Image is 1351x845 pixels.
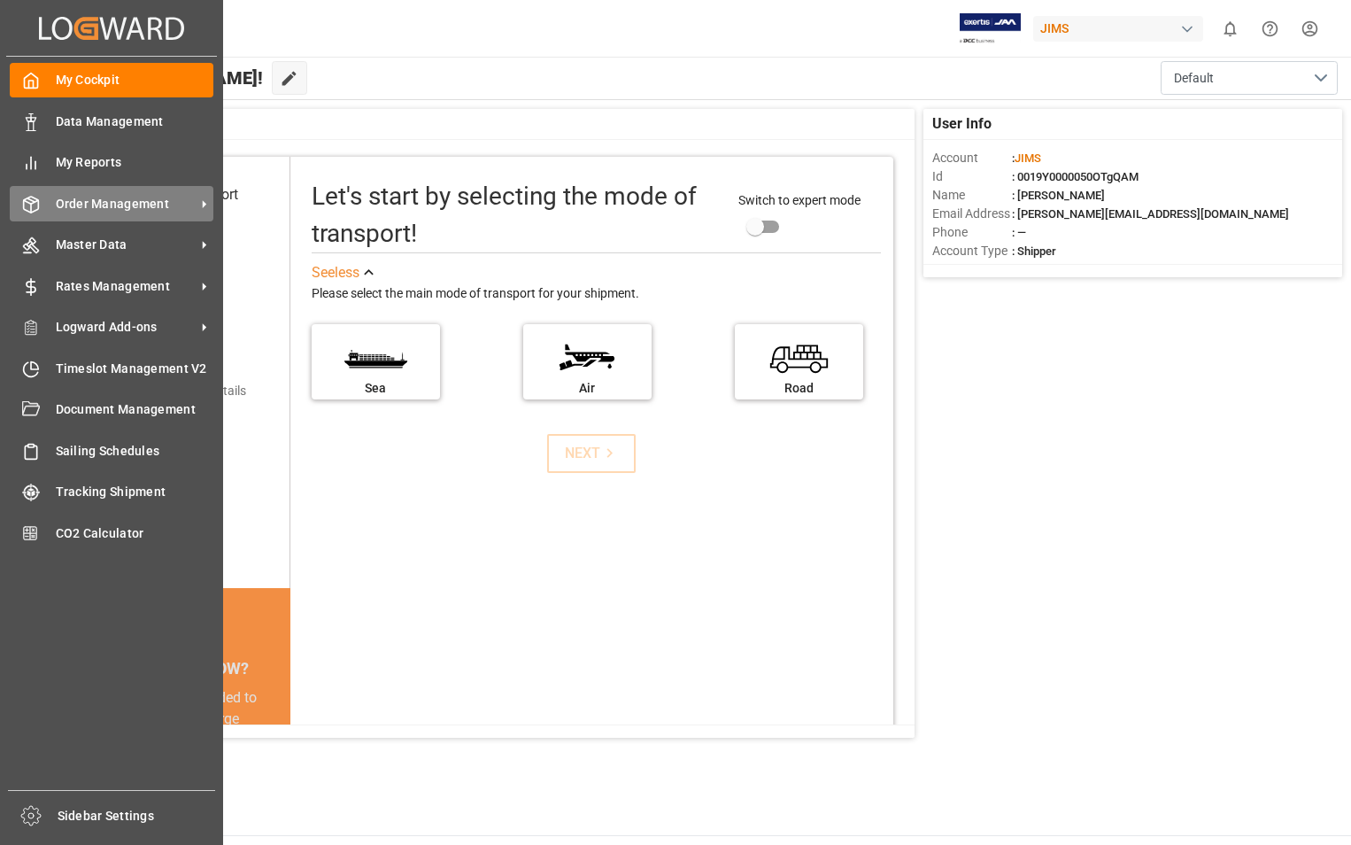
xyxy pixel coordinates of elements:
a: Tracking Shipment [10,475,213,509]
span: User Info [932,113,992,135]
span: Tracking Shipment [56,483,214,501]
span: Phone [932,223,1012,242]
button: JIMS [1033,12,1210,45]
span: JIMS [1015,151,1041,165]
a: My Cockpit [10,63,213,97]
span: : [PERSON_NAME][EMAIL_ADDRESS][DOMAIN_NAME] [1012,207,1289,221]
button: Help Center [1250,9,1290,49]
span: Hello [PERSON_NAME]! [73,61,263,95]
span: Account Type [932,242,1012,260]
span: : Shipper [1012,244,1056,258]
img: Exertis%20JAM%20-%20Email%20Logo.jpg_1722504956.jpg [960,13,1021,44]
span: Rates Management [56,277,196,296]
span: Email Address [932,205,1012,223]
div: JIMS [1033,16,1203,42]
span: : [1012,151,1041,165]
div: NEXT [565,443,619,464]
div: Air [532,379,643,398]
span: My Cockpit [56,71,214,89]
span: Document Management [56,400,214,419]
div: See less [312,262,359,283]
span: Master Data [56,236,196,254]
a: Data Management [10,104,213,138]
div: Let's start by selecting the mode of transport! [312,178,721,252]
span: Timeslot Management V2 [56,360,214,378]
span: Sidebar Settings [58,807,216,826]
a: Document Management [10,392,213,427]
span: My Reports [56,153,214,172]
span: Account [932,149,1012,167]
button: open menu [1161,61,1338,95]
span: Default [1174,69,1214,88]
span: : 0019Y0000050OTgQAM [1012,170,1139,183]
span: : — [1012,226,1026,239]
span: Sailing Schedules [56,442,214,461]
div: Road [744,379,854,398]
a: My Reports [10,145,213,180]
div: Please select the main mode of transport for your shipment. [312,283,881,305]
button: NEXT [547,434,636,473]
a: Sailing Schedules [10,433,213,468]
div: Sea [320,379,431,398]
span: Logward Add-ons [56,318,196,337]
span: : [PERSON_NAME] [1012,189,1105,202]
button: show 0 new notifications [1210,9,1250,49]
span: Order Management [56,195,196,213]
span: Id [932,167,1012,186]
span: Data Management [56,112,214,131]
span: Name [932,186,1012,205]
a: CO2 Calculator [10,516,213,550]
span: CO2 Calculator [56,524,214,543]
a: Timeslot Management V2 [10,351,213,385]
span: Switch to expert mode [738,193,861,207]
